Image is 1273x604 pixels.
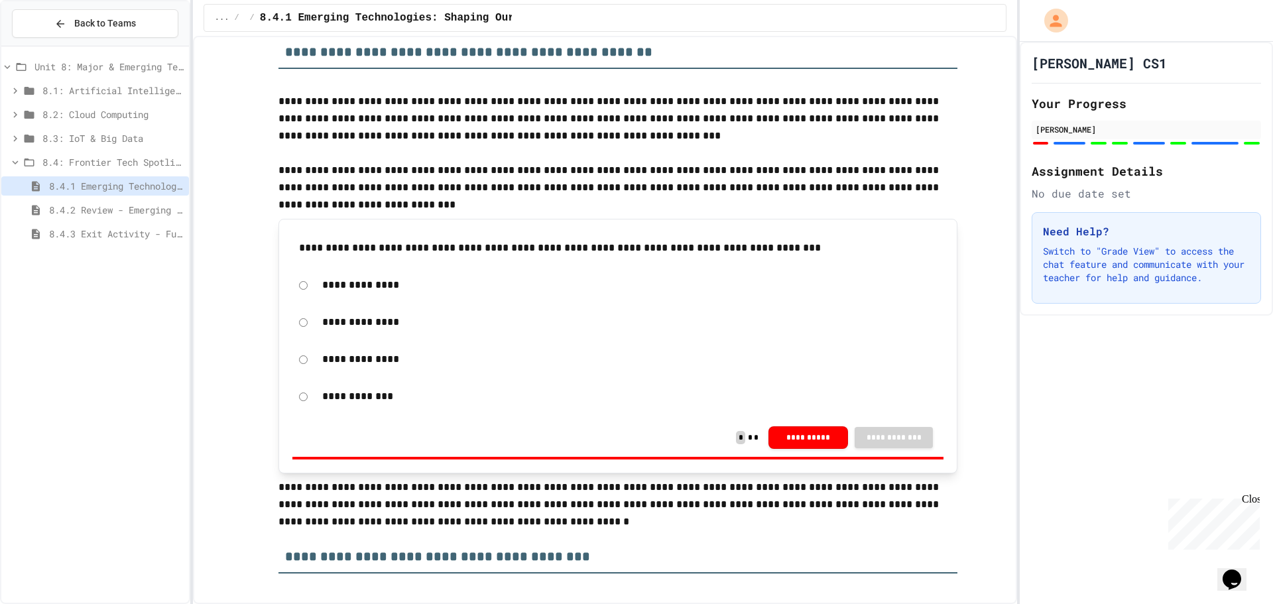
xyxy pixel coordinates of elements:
[215,13,229,23] span: ...
[1030,5,1071,36] div: My Account
[12,9,178,38] button: Back to Teams
[42,155,184,169] span: 8.4: Frontier Tech Spotlight
[1043,223,1250,239] h3: Need Help?
[1032,186,1261,202] div: No due date set
[49,179,184,193] span: 8.4.1 Emerging Technologies: Shaping Our Digital Future
[1043,245,1250,284] p: Switch to "Grade View" to access the chat feature and communicate with your teacher for help and ...
[34,60,184,74] span: Unit 8: Major & Emerging Technologies
[5,5,91,84] div: Chat with us now!Close
[260,10,610,26] span: 8.4.1 Emerging Technologies: Shaping Our Digital Future
[49,227,184,241] span: 8.4.3 Exit Activity - Future Tech Challenge
[234,13,239,23] span: /
[1032,54,1167,72] h1: [PERSON_NAME] CS1
[49,203,184,217] span: 8.4.2 Review - Emerging Technologies: Shaping Our Digital Future
[1217,551,1260,591] iframe: chat widget
[1163,493,1260,550] iframe: chat widget
[42,131,184,145] span: 8.3: IoT & Big Data
[250,13,255,23] span: /
[1032,162,1261,180] h2: Assignment Details
[1032,94,1261,113] h2: Your Progress
[42,107,184,121] span: 8.2: Cloud Computing
[1036,123,1257,135] div: [PERSON_NAME]
[42,84,184,97] span: 8.1: Artificial Intelligence Basics
[74,17,136,30] span: Back to Teams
